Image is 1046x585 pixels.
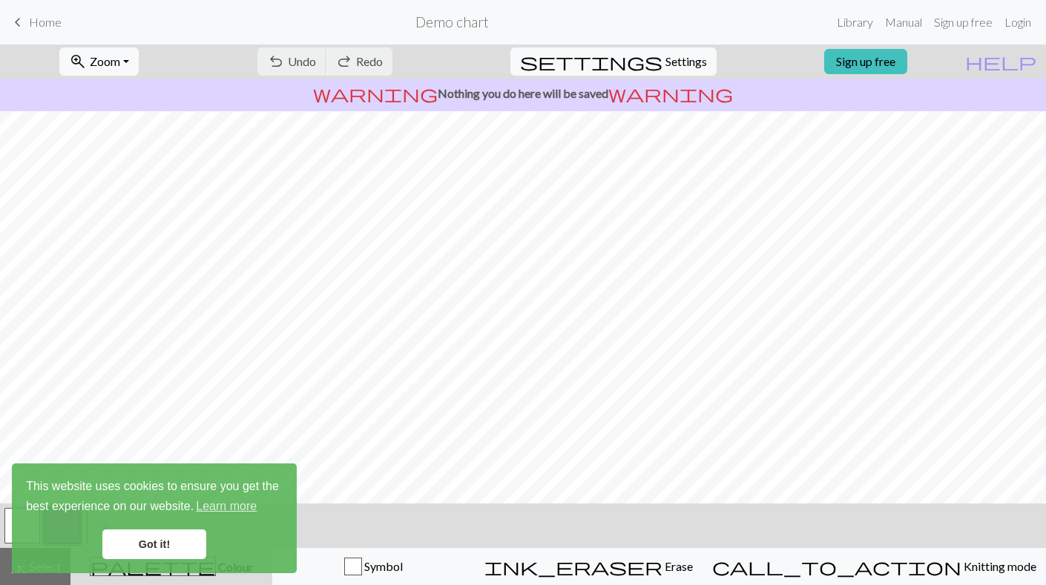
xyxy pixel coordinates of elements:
[415,13,489,30] h2: Demo chart
[102,529,206,559] a: dismiss cookie message
[484,556,662,577] span: ink_eraser
[29,15,62,29] span: Home
[824,49,907,74] a: Sign up free
[313,83,438,104] span: warning
[703,548,1046,585] button: Knitting mode
[59,47,139,76] button: Zoom
[665,53,707,70] span: Settings
[10,556,27,577] span: highlight_alt
[26,477,283,518] span: This website uses cookies to ensure you get the best experience on our website.
[6,85,1040,102] p: Nothing you do here will be saved
[475,548,703,585] button: Erase
[831,7,879,37] a: Library
[9,10,62,35] a: Home
[69,51,87,72] span: zoom_in
[662,559,693,573] span: Erase
[520,51,662,72] span: settings
[712,556,961,577] span: call_to_action
[12,463,297,573] div: cookieconsent
[608,83,733,104] span: warning
[9,12,27,33] span: keyboard_arrow_left
[272,548,475,585] button: Symbol
[961,559,1036,573] span: Knitting mode
[362,559,403,573] span: Symbol
[879,7,928,37] a: Manual
[520,53,662,70] i: Settings
[965,51,1036,72] span: help
[928,7,999,37] a: Sign up free
[194,495,259,518] a: learn more about cookies
[510,47,717,76] button: SettingsSettings
[999,7,1037,37] a: Login
[90,54,120,68] span: Zoom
